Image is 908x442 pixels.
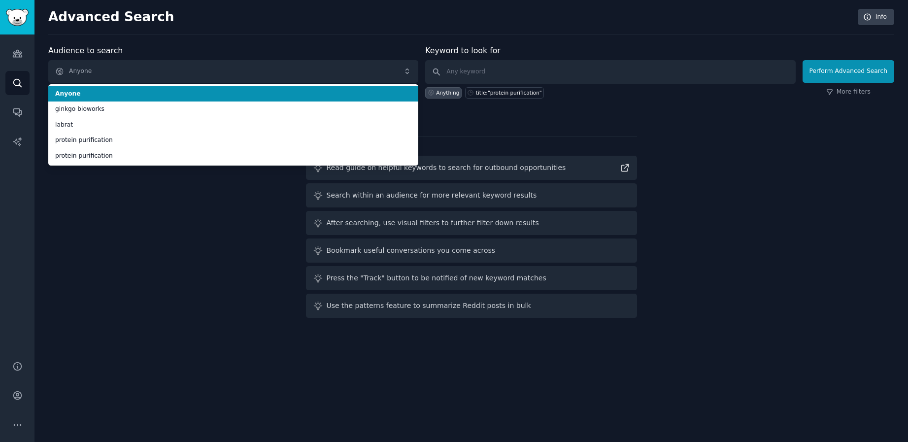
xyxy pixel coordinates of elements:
button: Anyone [48,60,418,83]
div: Press the "Track" button to be notified of new keyword matches [327,273,546,283]
a: Info [858,9,894,26]
span: Anyone [55,90,411,99]
span: protein purification [55,136,411,145]
div: Use the patterns feature to summarize Reddit posts in bulk [327,301,531,311]
span: ginkgo bioworks [55,105,411,114]
input: Any keyword [425,60,795,84]
div: Bookmark useful conversations you come across [327,245,496,256]
div: Anything [436,89,459,96]
img: GummySearch logo [6,9,29,26]
div: Search within an audience for more relevant keyword results [327,190,537,201]
button: Perform Advanced Search [803,60,894,83]
label: Keyword to look for [425,46,501,55]
div: After searching, use visual filters to further filter down results [327,218,539,228]
span: protein purification [55,152,411,161]
ul: Anyone [48,84,418,166]
label: Audience to search [48,46,123,55]
a: More filters [826,88,871,97]
div: Read guide on helpful keywords to search for outbound opportunities [327,163,566,173]
span: labrat [55,121,411,130]
h2: Advanced Search [48,9,852,25]
div: title:"protein purification" [476,89,542,96]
